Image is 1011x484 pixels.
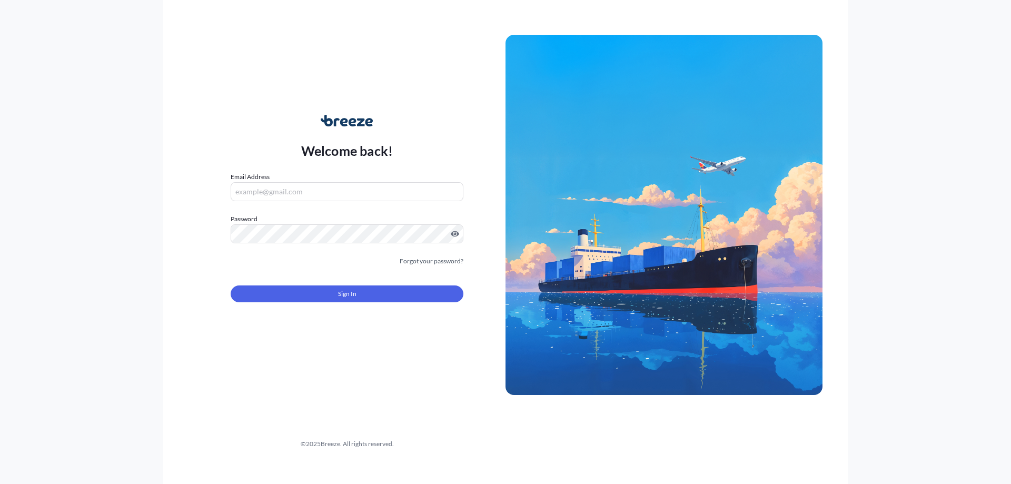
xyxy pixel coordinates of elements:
img: Ship illustration [506,35,822,395]
div: © 2025 Breeze. All rights reserved. [189,439,506,449]
button: Show password [451,230,459,238]
button: Sign In [231,285,463,302]
label: Email Address [231,172,270,182]
label: Password [231,214,463,224]
p: Welcome back! [301,142,393,159]
span: Sign In [338,289,356,299]
a: Forgot your password? [400,256,463,266]
input: example@gmail.com [231,182,463,201]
